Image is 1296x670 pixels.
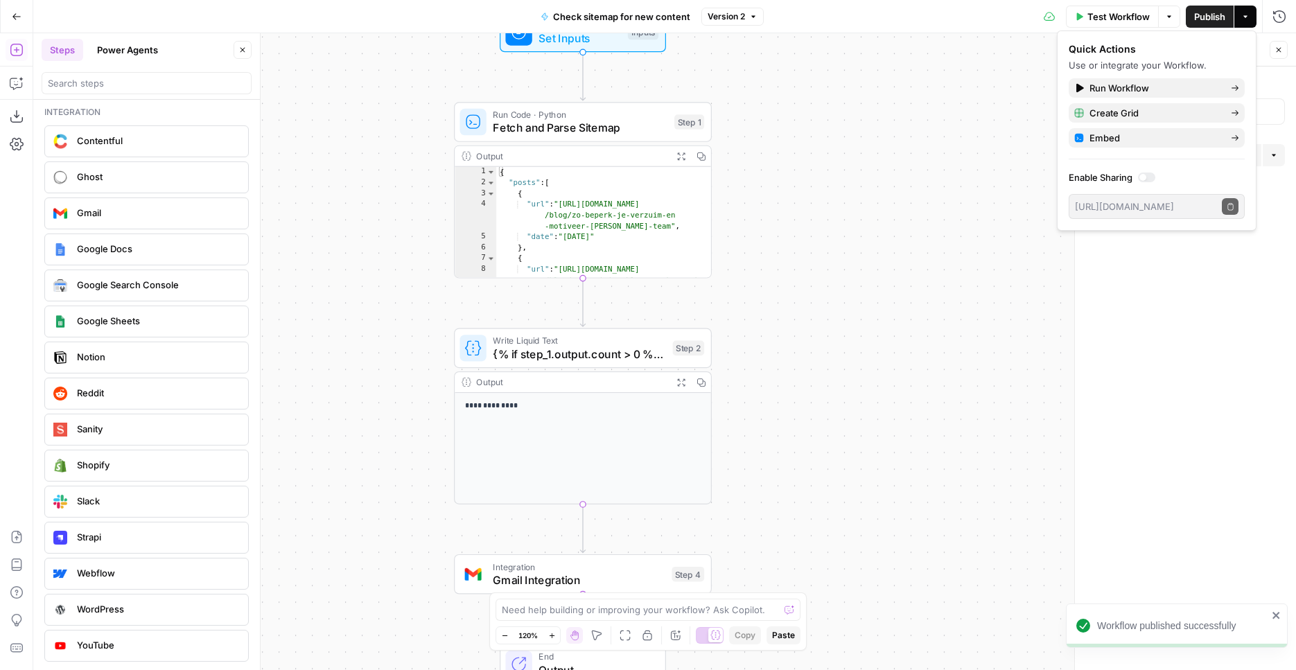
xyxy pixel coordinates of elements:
input: Search steps [48,76,245,90]
button: Test Workflow [1066,6,1158,28]
span: Copy [735,629,755,642]
img: WordPress%20logotype.png [53,603,67,617]
span: Toggle code folding, rows 2 through 211 [487,177,496,188]
span: Use or integrate your Workflow. [1069,60,1207,71]
button: Publish [1186,6,1234,28]
div: Set InputsInputs [454,12,712,53]
span: Contentful [77,134,237,148]
div: 8 [455,264,496,307]
div: Step 2 [673,341,705,356]
span: Slack [77,494,237,508]
span: Fetch and Parse Sitemap [493,119,667,136]
img: Strapi.monogram.logo.png [53,531,67,545]
div: Step 1 [674,114,704,130]
span: Ghost [77,170,237,184]
div: 5 [455,231,496,243]
span: Strapi [77,530,237,544]
button: Paste [767,626,800,644]
span: Publish [1194,10,1225,24]
div: 3 [455,188,496,200]
img: ghost-logo-orb.png [53,170,67,184]
img: webflow-icon.webp [53,567,67,581]
div: Write Liquid Text{% if step_1.output.count > 0 %} :newspaper: *New Blog Posts from the Last Week*... [454,328,712,504]
span: Check sitemap for new content [553,10,690,24]
span: Google Sheets [77,314,237,328]
img: Group%201%201.png [53,315,67,328]
div: 4 [455,200,496,232]
span: Set Inputs [538,30,621,46]
g: Edge from start to step_1 [580,52,585,100]
div: Quick Actions [1069,42,1245,56]
img: sdasd.png [53,134,67,148]
button: Steps [42,39,83,61]
img: youtube-logo.webp [53,639,67,653]
span: Embed [1089,131,1220,145]
div: Inputs [628,25,658,40]
div: Integration [44,106,249,118]
span: Run Code · Python [493,108,667,121]
img: logo.svg [53,423,67,437]
span: Google Docs [77,242,237,256]
span: Webflow [77,566,237,580]
span: Version 2 [708,10,745,23]
span: Run Workflow [1089,81,1220,95]
img: Instagram%20post%20-%201%201.png [53,243,67,256]
img: Notion_app_logo.png [53,351,67,364]
span: Notion [77,350,237,364]
button: close [1272,610,1281,621]
div: 7 [455,254,496,265]
span: Shopify [77,458,237,472]
div: Step 4 [672,567,704,582]
img: gmail%20(1).png [465,566,482,583]
span: Write Liquid Text [493,334,666,347]
span: 120% [518,630,538,641]
span: Test Workflow [1087,10,1150,24]
span: Google Search Console [77,278,237,292]
img: gmail%20(1).png [53,206,67,220]
g: Edge from step_2 to step_4 [580,504,585,553]
span: Gmail Integration [493,572,665,588]
img: download.png [53,459,67,473]
button: Version 2 [701,8,764,26]
span: WordPress [77,602,237,616]
div: 2 [455,177,496,188]
span: Toggle code folding, rows 3 through 6 [487,188,496,200]
img: reddit_icon.png [53,387,67,400]
span: Reddit [77,386,237,400]
span: Toggle code folding, rows 7 through 10 [487,254,496,265]
button: Power Agents [89,39,166,61]
span: Gmail [77,206,237,220]
g: Edge from step_1 to step_2 [580,279,585,327]
span: {% if step_1.output.count > 0 %} :newspaper: *New Blog Posts from the Last Week* {% for post in s... [493,346,666,362]
button: Check sitemap for new content [532,6,699,28]
div: Run Code · PythonFetch and Parse SitemapStep 1Output{ "posts":[ { "url":"[URL][DOMAIN_NAME] /blog... [454,102,712,278]
img: google-search-console.svg [53,279,67,292]
span: Integration [493,560,665,573]
div: 1 [455,167,496,178]
span: Sanity [77,422,237,436]
span: Toggle code folding, rows 1 through 213 [487,167,496,178]
button: Copy [729,626,761,644]
label: Enable Sharing [1069,170,1245,184]
div: 6 [455,243,496,254]
div: Workflow published successfully [1097,619,1268,633]
div: IntegrationGmail IntegrationStep 4 [454,554,712,594]
span: End [538,650,651,663]
span: Paste [772,629,795,642]
span: YouTube [77,638,237,652]
span: Create Grid [1089,106,1220,120]
img: Slack-mark-RGB.png [53,495,67,509]
div: Output [476,376,666,389]
div: Output [476,150,666,163]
